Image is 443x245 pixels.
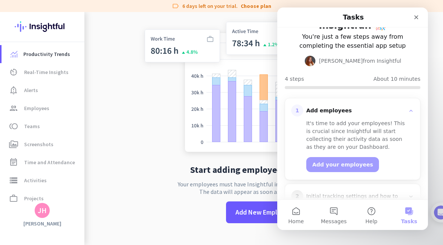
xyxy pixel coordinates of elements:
i: work_outline [9,194,18,203]
span: Activities [24,176,47,185]
i: group [9,104,18,113]
iframe: Intercom live chat [277,8,428,230]
i: label [172,2,179,10]
span: Employees [24,104,49,113]
a: work_outlineProjects [2,189,84,207]
a: groupEmployees [2,99,84,117]
a: tollTeams [2,117,84,135]
a: event_noteTime and Attendance [2,153,84,171]
span: Time and Attendance [24,158,75,167]
a: Choose plan [241,2,271,10]
span: Screenshots [24,140,53,149]
i: av_timer [9,68,18,77]
a: notification_importantAlerts [2,81,84,99]
img: no-search-results [139,10,388,159]
span: Teams [24,122,40,131]
a: menu-itemProductivity Trends [2,45,84,63]
span: Productivity Trends [23,50,70,59]
span: Alerts [24,86,38,95]
span: Add New Employee [235,207,292,217]
i: notification_important [9,86,18,95]
h2: Start adding employees to Insightful [190,165,338,174]
i: event_note [9,158,18,167]
div: JH [38,207,47,214]
span: Projects [24,194,44,203]
img: menu-item [11,51,17,57]
i: storage [9,176,18,185]
i: perm_media [9,140,18,149]
span: Real-Time Insights [24,68,69,77]
p: Your employees must have Insightful installed on their computers. The data will appear as soon as... [178,180,350,195]
i: toll [9,122,18,131]
a: av_timerReal-Time Insights [2,63,84,81]
img: Insightful logo [15,12,70,41]
a: perm_mediaScreenshots [2,135,84,153]
a: storageActivities [2,171,84,189]
button: Add New Employee [226,201,301,223]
